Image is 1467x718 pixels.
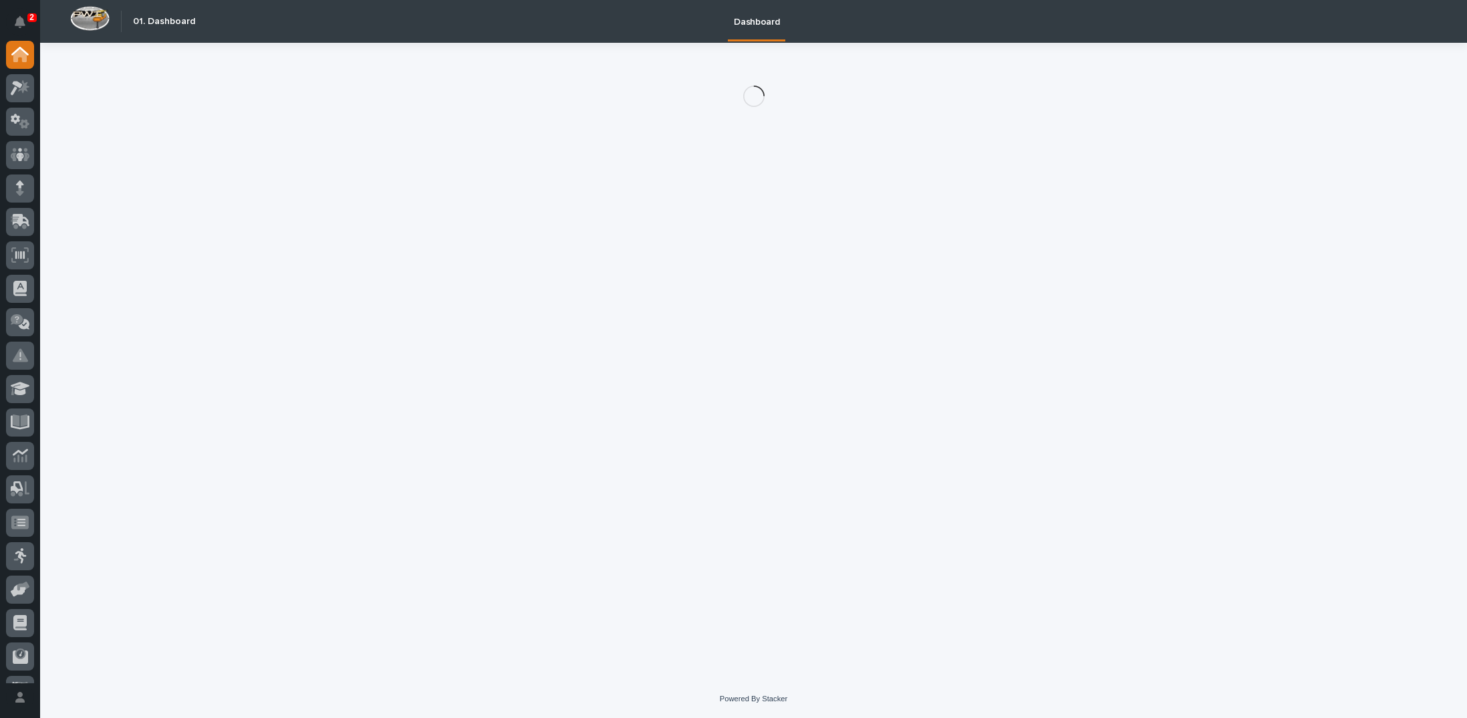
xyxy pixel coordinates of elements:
[133,16,195,27] h2: 01. Dashboard
[17,16,34,37] div: Notifications2
[6,8,34,36] button: Notifications
[720,695,787,703] a: Powered By Stacker
[70,6,110,31] img: Workspace Logo
[29,13,34,22] p: 2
